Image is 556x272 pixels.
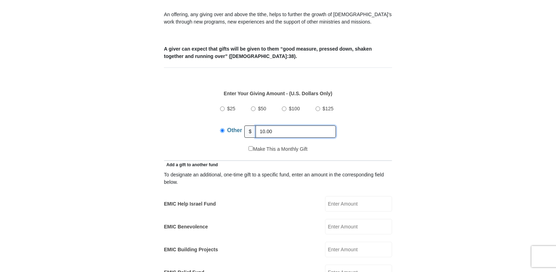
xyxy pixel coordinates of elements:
span: $25 [227,106,235,111]
span: Other [227,127,242,133]
input: Make This a Monthly Gift [249,146,253,151]
label: Make This a Monthly Gift [249,145,307,153]
input: Enter Amount [325,242,392,257]
input: Other Amount [256,125,336,138]
p: An offering, any giving over and above the tithe, helps to further the growth of [DEMOGRAPHIC_DAT... [164,11,392,26]
span: $ [244,125,256,138]
strong: Enter Your Giving Amount - (U.S. Dollars Only) [224,91,332,96]
span: $125 [323,106,333,111]
label: EMIC Building Projects [164,246,218,253]
label: EMIC Help Israel Fund [164,200,216,208]
span: Add a gift to another fund [164,162,218,167]
input: Enter Amount [325,196,392,212]
span: $100 [289,106,300,111]
span: $50 [258,106,266,111]
div: To designate an additional, one-time gift to a specific fund, enter an amount in the correspondin... [164,171,392,186]
input: Enter Amount [325,219,392,234]
b: A giver can expect that gifts will be given to them “good measure, pressed down, shaken together ... [164,46,372,59]
label: EMIC Benevolence [164,223,208,231]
